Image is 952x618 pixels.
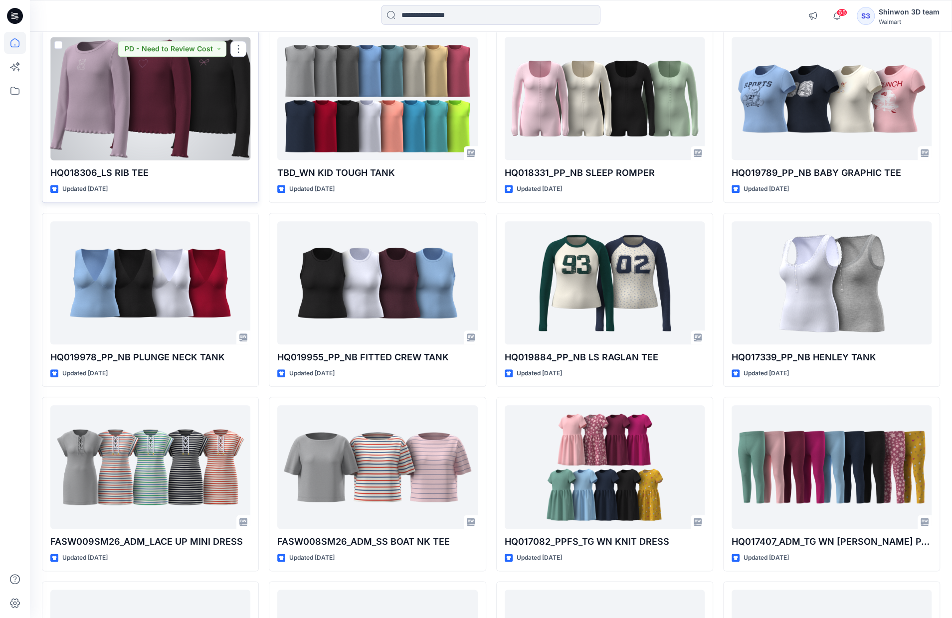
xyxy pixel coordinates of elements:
[505,166,705,180] p: HQ018331_PP_NB SLEEP ROMPER
[277,350,477,364] p: HQ019955_PP_NB FITTED CREW TANK
[50,221,250,344] a: HQ019978_PP_NB PLUNGE NECK TANK
[62,184,108,194] p: Updated [DATE]
[50,166,250,180] p: HQ018306_LS RIB TEE
[289,368,335,379] p: Updated [DATE]
[732,37,932,160] a: HQ019789_PP_NB BABY GRAPHIC TEE
[517,553,562,563] p: Updated [DATE]
[744,368,789,379] p: Updated [DATE]
[62,368,108,379] p: Updated [DATE]
[62,553,108,563] p: Updated [DATE]
[732,350,932,364] p: HQ017339_PP_NB HENLEY TANK
[879,18,940,25] div: Walmart
[732,535,932,549] p: HQ017407_ADM_TG WN [PERSON_NAME] PANT
[505,221,705,344] a: HQ019884_PP_NB LS RAGLAN TEE
[50,37,250,160] a: HQ018306_LS RIB TEE
[505,37,705,160] a: HQ018331_PP_NB SLEEP ROMPER
[277,37,477,160] a: TBD_WN KID TOUGH TANK
[289,184,335,194] p: Updated [DATE]
[277,221,477,344] a: HQ019955_PP_NB FITTED CREW TANK
[505,405,705,528] a: HQ017082_PPFS_TG WN KNIT DRESS
[505,350,705,364] p: HQ019884_PP_NB LS RAGLAN TEE
[50,405,250,528] a: FASW009SM26_ADM_LACE UP MINI DRESS
[732,166,932,180] p: HQ019789_PP_NB BABY GRAPHIC TEE
[732,221,932,344] a: HQ017339_PP_NB HENLEY TANK
[277,535,477,549] p: FASW008SM26_ADM_SS BOAT NK TEE
[879,6,940,18] div: Shinwon 3D team
[744,553,789,563] p: Updated [DATE]
[517,368,562,379] p: Updated [DATE]
[277,405,477,528] a: FASW008SM26_ADM_SS BOAT NK TEE
[732,405,932,528] a: HQ017407_ADM_TG WN KINT PANT
[857,7,875,25] div: S3
[744,184,789,194] p: Updated [DATE]
[289,553,335,563] p: Updated [DATE]
[50,535,250,549] p: FASW009SM26_ADM_LACE UP MINI DRESS
[836,8,847,16] span: 65
[517,184,562,194] p: Updated [DATE]
[277,166,477,180] p: TBD_WN KID TOUGH TANK
[505,535,705,549] p: HQ017082_PPFS_TG WN KNIT DRESS
[50,350,250,364] p: HQ019978_PP_NB PLUNGE NECK TANK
